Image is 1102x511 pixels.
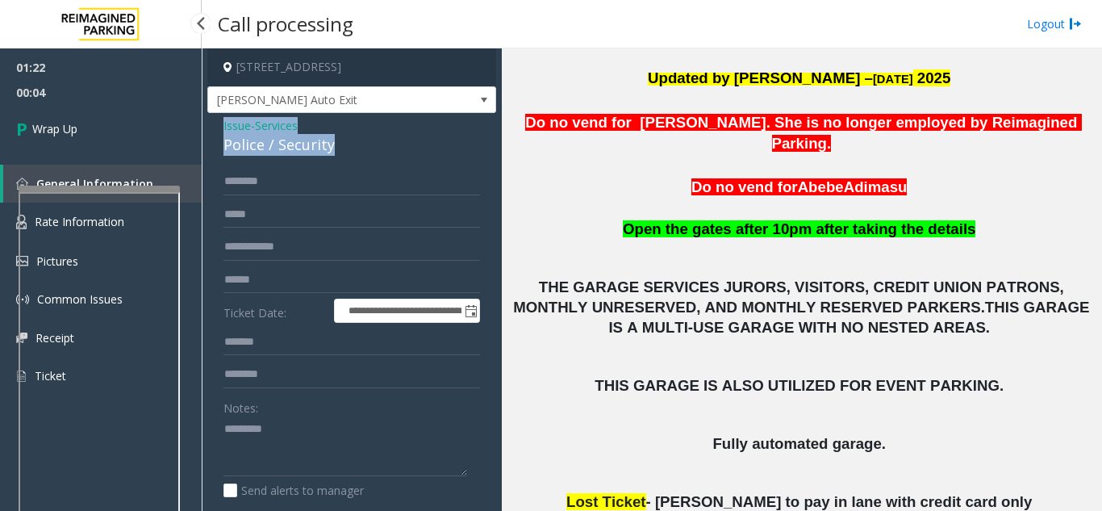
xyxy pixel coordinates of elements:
span: Fully automated garage. [712,435,886,452]
span: General Information [36,176,153,191]
span: Issue [223,117,251,134]
span: - [PERSON_NAME] to pay in lane with credit card only [646,493,1033,510]
a: Logout [1027,15,1082,32]
img: 'icon' [16,333,27,343]
span: bebe [808,178,844,195]
span: - [251,118,298,133]
a: General Information [3,165,202,203]
img: 'icon' [16,178,28,190]
span: Updated by [PERSON_NAME] – [648,69,873,86]
span: Services [255,117,298,134]
span: Toggle popup [461,299,479,322]
span: [PERSON_NAME] Auto Exit [208,87,438,113]
img: 'icon' [16,369,27,383]
span: THE GARAGE SERVICES JURORS, VISITORS, CREDIT UNION PATRONS, MONTHLY UNRESERVED, AND MONTHLY RESER... [513,279,1068,316]
span: 2025 [917,69,951,86]
span: imasu [864,178,908,195]
div: Police / Security [223,134,480,156]
span: A [798,178,808,195]
img: 'icon' [16,215,27,229]
img: logout [1069,15,1082,32]
h4: [STREET_ADDRESS] [207,48,496,86]
span: [DATE] [873,73,913,86]
label: Notes: [223,394,258,417]
span: THIS GARAGE IS A MULTI-USE GARAGE WITH NO NESTED AREAS. [608,299,1093,336]
span: Do no vend for [PERSON_NAME]. She is no longer employed by Reimagined Parking. [525,114,1081,153]
span: Ad [844,178,864,195]
span: THIS GARAGE IS ALSO UTILIZED FOR EVENT PARKING. [595,377,1004,394]
span: Do no vend for [691,178,798,195]
label: Ticket Date: [219,299,330,323]
span: Wrap Up [32,120,77,137]
span: Lost Ticket [566,493,645,510]
span: Open the gates after 10pm after taking the details [623,220,976,237]
img: 'icon' [16,293,29,306]
img: 'icon' [16,256,28,266]
h3: Call processing [210,4,361,44]
label: Send alerts to manager [223,482,364,499]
